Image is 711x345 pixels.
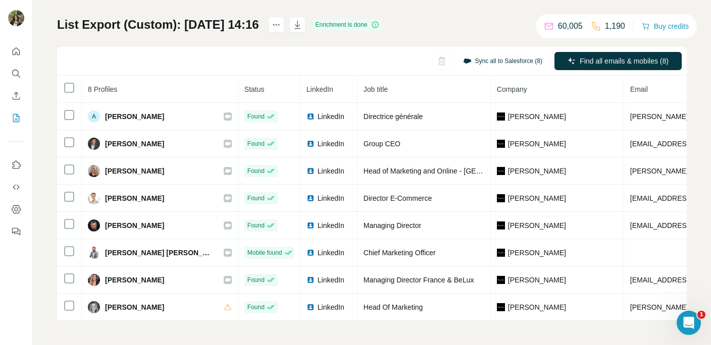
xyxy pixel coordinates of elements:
span: Found [247,221,265,230]
img: Avatar [88,274,100,286]
span: [PERSON_NAME] [508,302,566,312]
img: company-logo [497,167,505,175]
button: actions [268,17,284,33]
span: Found [247,303,265,312]
span: Found [247,139,265,148]
button: Search [8,65,24,83]
span: LinkedIn [318,111,344,122]
span: Managing Director [364,221,421,229]
span: [PERSON_NAME] [508,248,566,258]
img: Avatar [88,138,100,150]
img: company-logo [497,221,505,229]
img: Avatar [88,165,100,177]
p: 1,190 [605,20,625,32]
span: [PERSON_NAME] [PERSON_NAME] [105,248,214,258]
span: 1 [697,311,705,319]
img: LinkedIn logo [307,303,315,311]
button: Feedback [8,222,24,241]
span: [PERSON_NAME] [508,139,566,149]
img: company-logo [497,140,505,148]
span: [PERSON_NAME] [508,166,566,176]
span: Status [244,85,265,93]
button: Use Surfe on LinkedIn [8,156,24,174]
span: Found [247,275,265,284]
button: Find all emails & mobiles (8) [554,52,682,70]
span: Find all emails & mobiles (8) [580,56,669,66]
span: [PERSON_NAME] [105,193,164,203]
span: Group CEO [364,140,400,148]
span: [PERSON_NAME] [508,220,566,231]
span: Email [630,85,648,93]
img: company-logo [497,276,505,284]
img: Avatar [88,301,100,313]
img: LinkedIn logo [307,167,315,175]
p: 60,005 [558,20,583,32]
span: Head Of Marketing [364,303,423,311]
span: [PERSON_NAME] [508,275,566,285]
span: LinkedIn [318,302,344,312]
img: LinkedIn logo [307,221,315,229]
span: Found [247,166,265,176]
img: LinkedIn logo [307,194,315,202]
button: Sync all to Salesforce (8) [456,53,549,69]
span: Found [247,194,265,203]
span: [PERSON_NAME] [105,139,164,149]
span: [PERSON_NAME] [105,111,164,122]
img: company-logo [497,194,505,202]
span: [PERSON_NAME] [508,111,566,122]
img: company-logo [497,112,505,121]
span: Directrice générale [364,112,423,121]
span: [PERSON_NAME] [105,275,164,285]
span: [PERSON_NAME] [105,302,164,312]
span: [PERSON_NAME] [508,193,566,203]
span: Director E-Commerce [364,194,432,202]
button: My lists [8,109,24,127]
div: Enrichment is done [313,19,383,31]
span: LinkedIn [318,139,344,149]
img: LinkedIn logo [307,140,315,148]
span: Found [247,112,265,121]
span: LinkedIn [318,275,344,285]
span: 8 Profiles [88,85,117,93]
div: A [88,110,100,123]
span: Job title [364,85,388,93]
span: LinkedIn [318,193,344,203]
span: Managing Director France & BeLux [364,276,474,284]
img: company-logo [497,249,505,257]
h1: List Export (Custom): [DATE] 14:16 [57,17,259,33]
span: [PERSON_NAME] [105,220,164,231]
button: Quick start [8,42,24,61]
button: Buy credits [642,19,689,33]
span: LinkedIn [307,85,333,93]
span: LinkedIn [318,220,344,231]
span: Mobile found [247,248,282,257]
img: Avatar [8,10,24,26]
span: Head of Marketing and Online - [GEOGRAPHIC_DATA] & [GEOGRAPHIC_DATA] [364,167,620,175]
img: Avatar [88,247,100,259]
img: Avatar [88,219,100,232]
button: Use Surfe API [8,178,24,196]
span: [PERSON_NAME] [105,166,164,176]
img: company-logo [497,303,505,311]
img: LinkedIn logo [307,249,315,257]
img: Avatar [88,192,100,204]
button: Enrich CSV [8,87,24,105]
span: Chief Marketing Officer [364,249,436,257]
span: LinkedIn [318,248,344,258]
img: LinkedIn logo [307,112,315,121]
button: Dashboard [8,200,24,218]
img: LinkedIn logo [307,276,315,284]
span: Company [497,85,527,93]
span: LinkedIn [318,166,344,176]
iframe: Intercom live chat [677,311,701,335]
